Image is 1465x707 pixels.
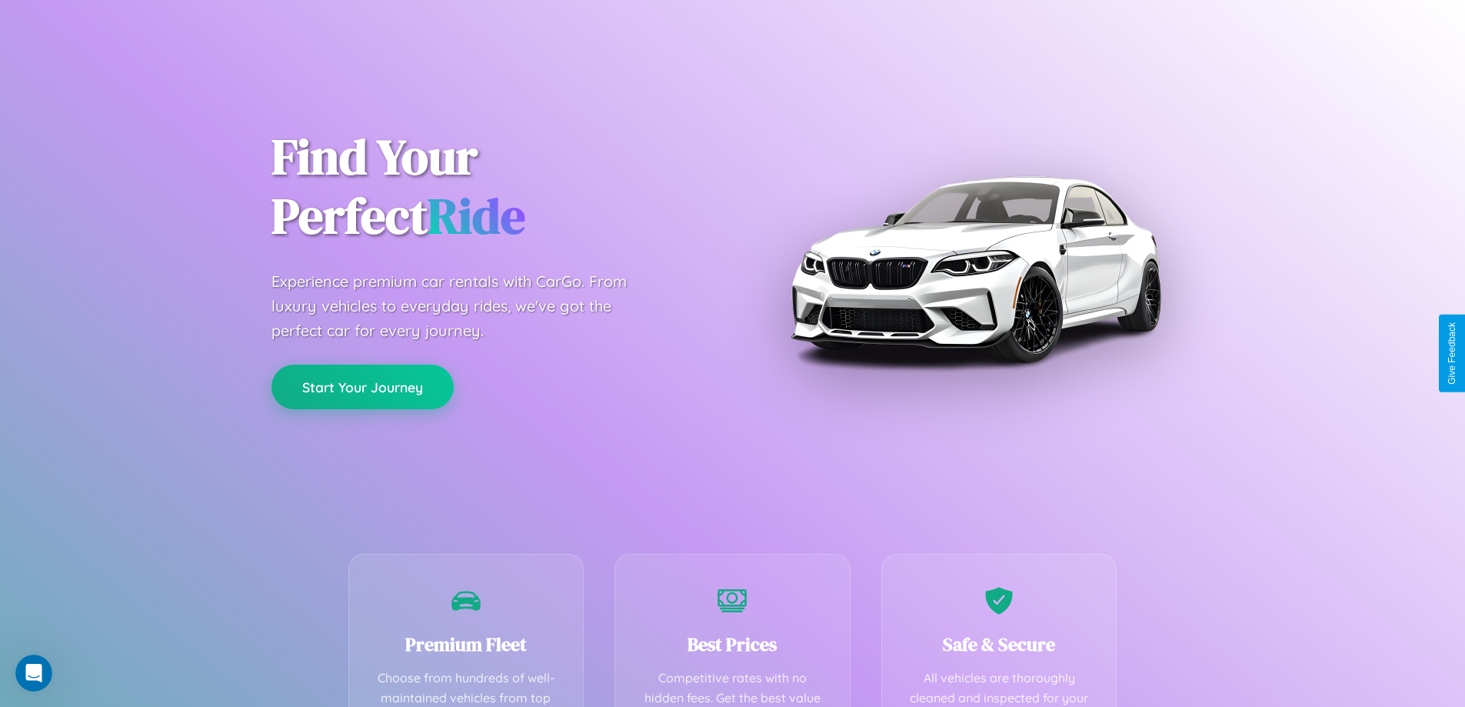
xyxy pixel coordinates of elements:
iframe: Intercom live chat [15,655,52,692]
span: Ride [428,182,525,249]
button: Start Your Journey [271,365,454,409]
div: Give Feedback [1447,322,1457,385]
h3: Premium Fleet [372,632,561,657]
p: Experience premium car rentals with CarGo. From luxury vehicles to everyday rides, we've got the ... [271,269,656,343]
img: Premium BMW car rental vehicle [783,77,1167,462]
h3: Best Prices [638,632,827,657]
h1: Find Your Perfect [271,128,710,246]
h3: Safe & Secure [905,632,1094,657]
